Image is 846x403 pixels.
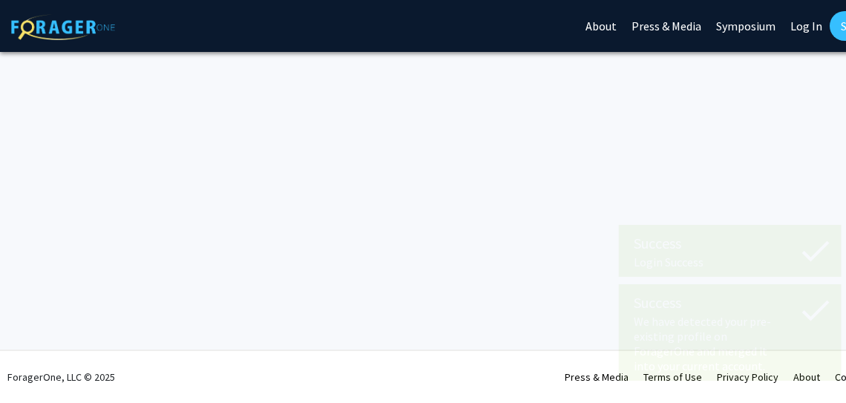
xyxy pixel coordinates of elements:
[11,14,115,40] img: ForagerOne Logo
[623,232,816,255] div: Success
[623,255,816,269] div: Login Success
[623,314,816,373] div: We have detected your pre-existing profile on ForagerOne and merged it into your current account.
[7,351,115,403] div: ForagerOne, LLC © 2025
[565,370,629,384] a: Press & Media
[623,292,816,314] div: Success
